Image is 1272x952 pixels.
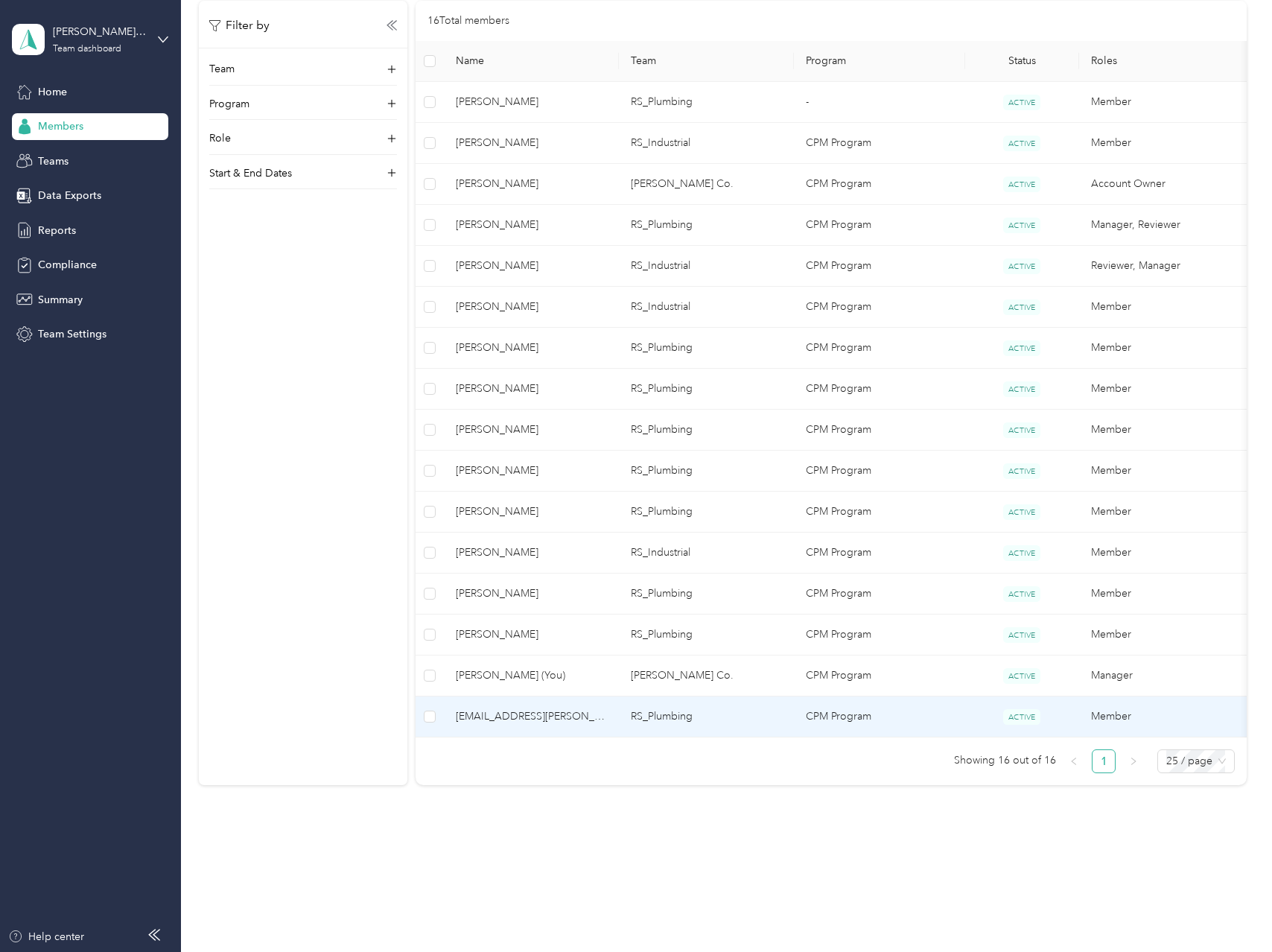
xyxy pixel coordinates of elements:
[1003,422,1040,438] span: ACTIVE
[1003,136,1040,151] span: ACTIVE
[1079,41,1254,82] th: Roles
[1079,369,1254,410] td: Member
[53,45,121,54] div: Team dashboard
[444,451,619,492] td: John Wienke
[456,54,607,67] span: Name
[444,123,619,164] td: Mike Mccarthey
[444,246,619,287] td: Dan Krecklow
[1122,749,1145,773] li: Next Page
[38,292,83,308] span: Summary
[619,410,794,451] td: RS_Plumbing
[794,369,964,410] td: CPM Program
[8,929,84,945] div: Help center
[444,410,619,451] td: Rory Balistreri
[619,287,794,328] td: RS_Industrial
[1079,246,1254,287] td: Reviewer, Manager
[456,299,607,315] span: [PERSON_NAME]
[1079,492,1254,533] td: Member
[1003,545,1040,561] span: ACTIVE
[619,369,794,410] td: RS_Plumbing
[794,533,964,574] td: CPM Program
[794,205,964,246] td: CPM Program
[1166,750,1226,772] span: 25 / page
[456,176,607,192] span: [PERSON_NAME]
[1003,586,1040,602] span: ACTIVE
[1092,749,1116,773] li: 1
[1079,287,1254,328] td: Member
[444,328,619,369] td: Bob Betz
[209,61,235,77] p: Team
[456,504,607,520] span: [PERSON_NAME]
[1079,656,1254,696] td: Manager
[1003,627,1040,643] span: ACTIVE
[794,574,964,615] td: CPM Program
[619,328,794,369] td: RS_Plumbing
[794,615,964,656] td: CPM Program
[619,696,794,737] td: RS_Plumbing
[444,287,619,328] td: Mike Jelacic
[619,82,794,123] td: RS_Plumbing
[38,153,69,169] span: Teams
[444,82,619,123] td: Tom Bruce
[38,118,83,134] span: Members
[444,533,619,574] td: Mike Jens
[794,696,964,737] td: CPM Program
[1062,749,1086,773] li: Previous Page
[794,123,964,164] td: CPM Program
[1093,750,1115,772] a: 1
[1003,299,1040,315] span: ACTIVE
[1079,451,1254,492] td: Member
[965,41,1079,82] th: Status
[619,246,794,287] td: RS_Industrial
[53,24,146,39] div: [PERSON_NAME] Co.
[209,165,292,181] p: Start & End Dates
[444,656,619,696] td: Jacob Lepien (You)
[1003,177,1040,192] span: ACTIVE
[456,422,607,438] span: [PERSON_NAME]
[456,340,607,356] span: [PERSON_NAME]
[1003,709,1040,725] span: ACTIVE
[1079,533,1254,574] td: Member
[619,574,794,615] td: RS_Plumbing
[794,82,964,123] td: -
[209,16,270,35] p: Filter by
[444,41,619,82] th: Name
[794,451,964,492] td: CPM Program
[1189,869,1272,952] iframe: Everlance-gr Chat Button Frame
[444,164,619,205] td: David Spence
[1003,504,1040,520] span: ACTIVE
[38,257,97,273] span: Compliance
[444,615,619,656] td: Ryan Stocker
[619,533,794,574] td: RS_Industrial
[619,123,794,164] td: RS_Industrial
[38,188,101,203] span: Data Exports
[794,41,964,82] th: Program
[1003,340,1040,356] span: ACTIVE
[794,656,964,696] td: CPM Program
[794,164,964,205] td: CPM Program
[794,287,964,328] td: CPM Program
[794,492,964,533] td: CPM Program
[1079,328,1254,369] td: Member
[444,369,619,410] td: Eric Wheeler
[444,696,619,737] td: nathand@rundle-spence.com
[456,135,607,151] span: [PERSON_NAME]
[456,586,607,602] span: [PERSON_NAME]
[38,223,76,238] span: Reports
[1003,381,1040,397] span: ACTIVE
[1079,574,1254,615] td: Member
[619,615,794,656] td: RS_Plumbing
[1129,757,1138,766] span: right
[456,217,607,233] span: [PERSON_NAME]
[619,164,794,205] td: Rundle-Spence Co.
[427,13,509,29] p: 16 Total members
[1003,218,1040,233] span: ACTIVE
[619,451,794,492] td: RS_Plumbing
[38,84,67,100] span: Home
[456,258,607,274] span: [PERSON_NAME]
[456,545,607,561] span: [PERSON_NAME]
[209,96,249,112] p: Program
[456,463,607,479] span: [PERSON_NAME]
[794,410,964,451] td: CPM Program
[619,656,794,696] td: Rundle-Spence Co.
